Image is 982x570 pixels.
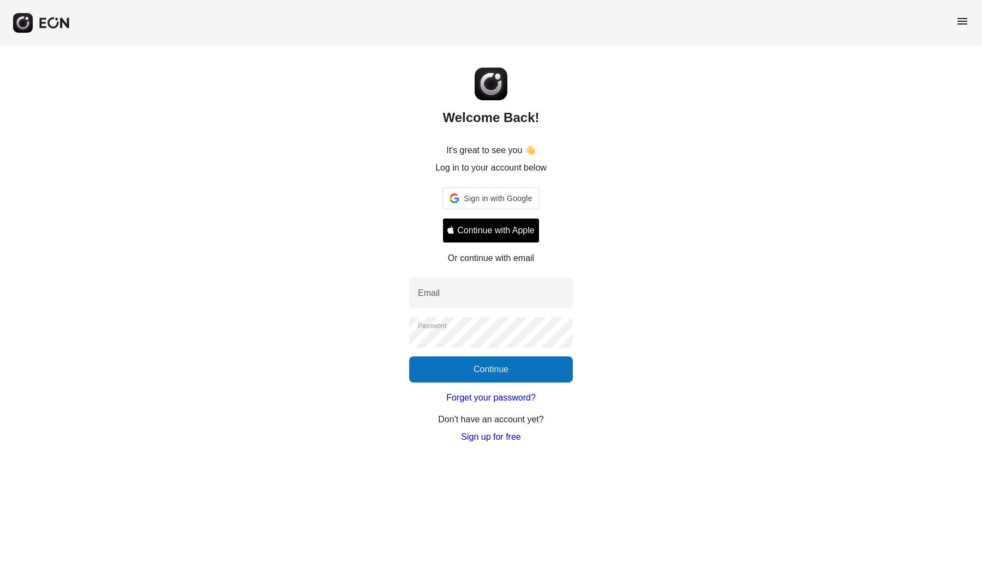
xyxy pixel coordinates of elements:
button: Continue [409,356,573,383]
span: Sign in with Google [464,192,532,205]
div: Sign in with Google [442,187,539,209]
p: Log in to your account below [435,161,547,174]
p: It's great to see you 👋 [446,144,536,157]
p: Or continue with email [448,252,534,265]
button: Signin with apple ID [442,218,539,243]
label: Email [418,287,440,300]
h2: Welcome Back! [443,109,540,126]
a: Forget your password? [446,391,536,404]
a: Sign up for free [461,430,520,444]
span: menu [956,15,969,28]
label: Password [418,322,447,330]
p: Don't have an account yet? [438,413,543,426]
